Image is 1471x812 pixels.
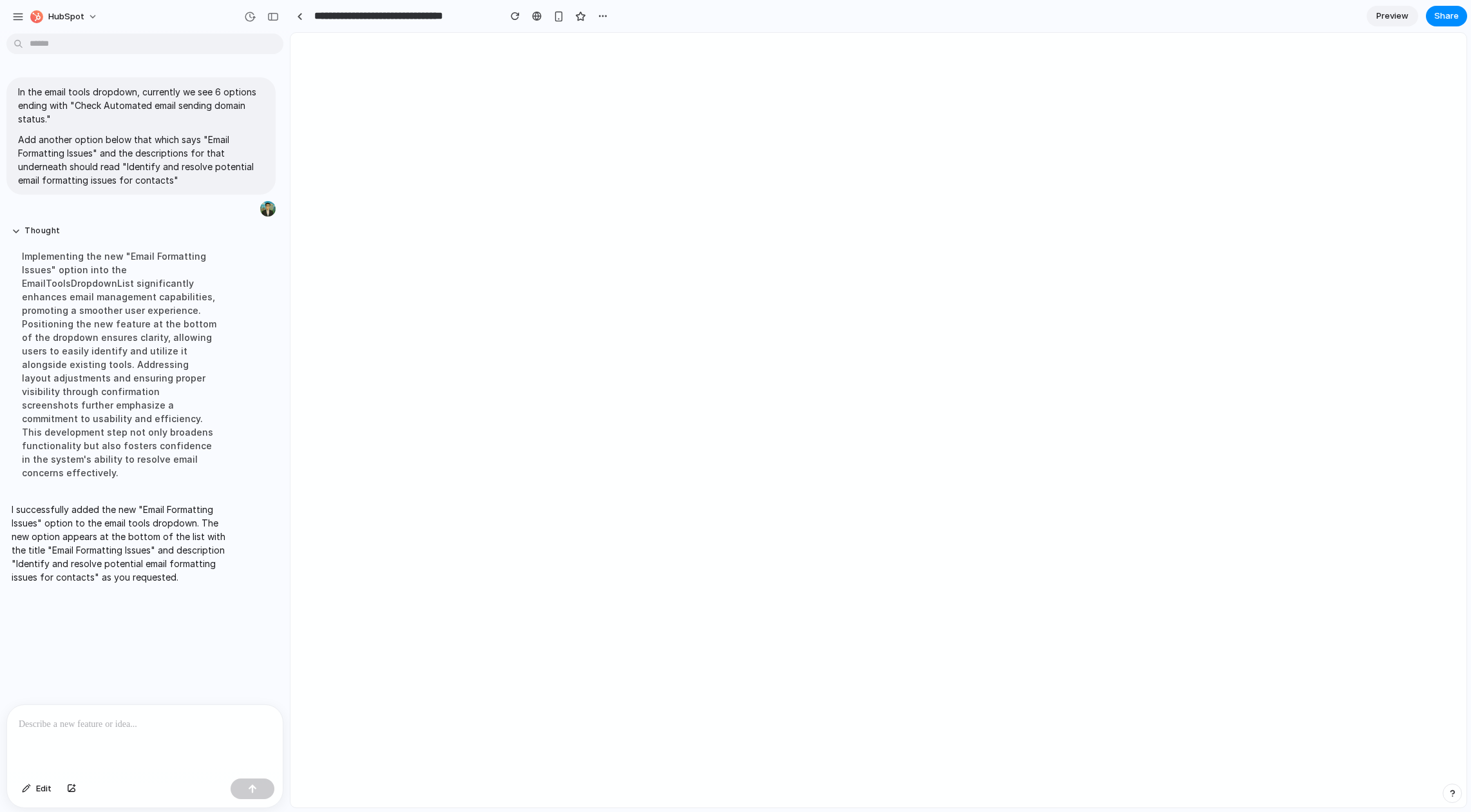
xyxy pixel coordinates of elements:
[12,503,227,584] p: I successfully added the new "Email Formatting Issues" option to the email tools dropdown. The ne...
[25,6,104,27] button: HubSpot
[36,782,52,795] span: Edit
[1434,10,1459,23] span: Share
[12,242,227,487] div: Implementing the new "Email Formatting Issues" option into the EmailToolsDropdownList significant...
[1426,6,1467,26] button: Share
[18,133,264,187] p: Add another option below that which says "Email Formatting Issues" and the descriptions for that ...
[15,778,58,799] button: Edit
[1367,6,1418,26] a: Preview
[48,10,84,23] span: HubSpot
[1376,10,1409,23] span: Preview
[18,85,264,126] p: In the email tools dropdown, currently we see 6 options ending with "Check Automated email sendin...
